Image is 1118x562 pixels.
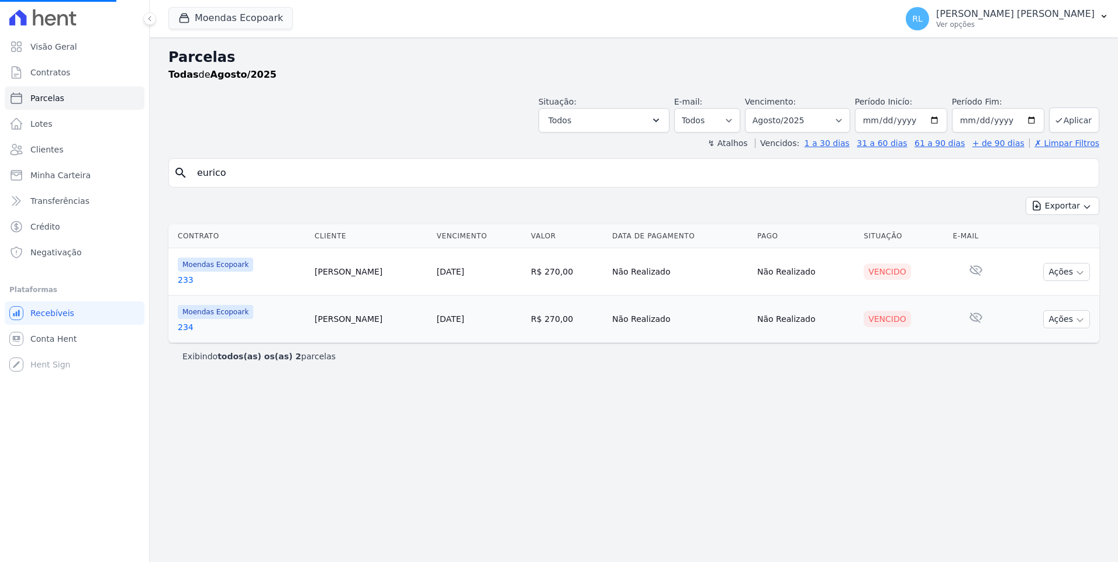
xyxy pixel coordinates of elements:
div: Vencido [864,311,911,327]
strong: Agosto/2025 [211,69,277,80]
button: Ações [1043,310,1090,328]
a: Visão Geral [5,35,144,58]
td: Não Realizado [608,296,753,343]
i: search [174,166,188,180]
span: Todos [548,113,571,127]
td: Não Realizado [608,248,753,296]
strong: Todas [168,69,199,80]
a: [DATE] [437,267,464,276]
label: ↯ Atalhos [708,138,747,148]
th: Cliente [310,224,432,248]
th: Valor [526,224,608,248]
a: Clientes [5,138,144,161]
td: R$ 270,00 [526,296,608,343]
span: Clientes [30,144,63,155]
span: Lotes [30,118,53,130]
label: Situação: [539,97,577,106]
a: Contratos [5,61,144,84]
button: Moendas Ecopoark [168,7,293,29]
div: Plataformas [9,283,140,297]
label: Vencimento: [745,97,796,106]
a: Recebíveis [5,301,144,325]
a: + de 90 dias [972,138,1024,148]
span: Moendas Ecopoark [178,258,253,272]
a: Lotes [5,112,144,136]
span: Moendas Ecopoark [178,305,253,319]
div: Vencido [864,263,911,280]
button: RL [PERSON_NAME] [PERSON_NAME] Ver opções [896,2,1118,35]
th: Vencimento [432,224,526,248]
button: Aplicar [1049,107,1099,133]
th: Pago [753,224,859,248]
span: Negativação [30,247,82,258]
a: 31 a 60 dias [857,138,907,148]
a: Transferências [5,189,144,213]
span: Minha Carteira [30,169,91,181]
label: Vencidos: [755,138,799,148]
td: Não Realizado [753,248,859,296]
p: Exibindo parcelas [182,351,336,362]
button: Exportar [1026,197,1099,215]
a: 233 [178,274,305,286]
th: Situação [859,224,948,248]
a: Minha Carteira [5,164,144,187]
h2: Parcelas [168,47,1099,68]
td: [PERSON_NAME] [310,248,432,296]
p: [PERSON_NAME] [PERSON_NAME] [936,8,1095,20]
td: Não Realizado [753,296,859,343]
span: Contratos [30,67,70,78]
a: 61 a 90 dias [915,138,965,148]
span: Crédito [30,221,60,233]
td: [PERSON_NAME] [310,296,432,343]
a: [DATE] [437,314,464,324]
button: Todos [539,108,670,133]
span: Parcelas [30,92,64,104]
label: Período Inicío: [855,97,912,106]
input: Buscar por nome do lote ou do cliente [190,161,1094,185]
a: 234 [178,321,305,333]
a: 1 a 30 dias [805,138,850,148]
th: Contrato [168,224,310,248]
th: E-mail [948,224,1004,248]
a: ✗ Limpar Filtros [1029,138,1099,148]
span: RL [912,15,923,23]
label: Período Fim: [952,96,1044,108]
td: R$ 270,00 [526,248,608,296]
a: Crédito [5,215,144,238]
a: Negativação [5,241,144,264]
span: Visão Geral [30,41,77,53]
a: Conta Hent [5,327,144,351]
span: Transferências [30,195,89,207]
button: Ações [1043,263,1090,281]
span: Recebíveis [30,307,74,319]
p: de [168,68,277,82]
b: todos(as) os(as) 2 [218,352,301,361]
p: Ver opções [936,20,1095,29]
label: E-mail: [674,97,703,106]
span: Conta Hent [30,333,77,345]
th: Data de Pagamento [608,224,753,248]
a: Parcelas [5,86,144,110]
